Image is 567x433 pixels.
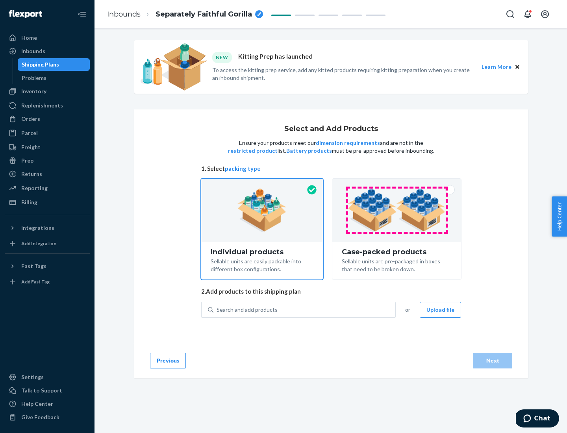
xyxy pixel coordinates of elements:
div: Problems [22,74,46,82]
button: dimension requirements [316,139,380,147]
span: or [405,306,410,314]
button: Integrations [5,222,90,234]
div: Replenishments [21,102,63,109]
div: Inbounds [21,47,45,55]
img: individual-pack.facf35554cb0f1810c75b2bd6df2d64e.png [237,189,287,232]
button: Upload file [420,302,461,318]
a: Settings [5,371,90,383]
a: Prep [5,154,90,167]
div: Fast Tags [21,262,46,270]
div: Add Fast Tag [21,278,50,285]
div: Sellable units are pre-packaged in boxes that need to be broken down. [342,256,452,273]
div: Parcel [21,129,38,137]
div: Freight [21,143,41,151]
a: Inventory [5,85,90,98]
span: Separately Faithful Gorilla [156,9,252,20]
p: Kitting Prep has launched [238,52,313,63]
button: Next [473,353,512,368]
a: Home [5,31,90,44]
a: Add Fast Tag [5,276,90,288]
h1: Select and Add Products [284,125,378,133]
a: Freight [5,141,90,154]
span: 1. Select [201,165,461,173]
button: restricted product [228,147,278,155]
div: NEW [212,52,232,63]
button: Help Center [552,196,567,237]
div: Settings [21,373,44,381]
a: Problems [18,72,90,84]
a: Returns [5,168,90,180]
ol: breadcrumbs [101,3,269,26]
img: case-pack.59cecea509d18c883b923b81aeac6d0b.png [348,189,446,232]
button: Open Search Box [502,6,518,22]
button: Battery products [286,147,332,155]
div: Individual products [211,248,313,256]
div: Give Feedback [21,413,59,421]
a: Orders [5,113,90,125]
div: Inventory [21,87,46,95]
div: Search and add products [217,306,278,314]
p: To access the kitting prep service, add any kitted products requiring kitting preparation when yo... [212,66,474,82]
span: 2. Add products to this shipping plan [201,287,461,296]
button: Open notifications [520,6,535,22]
a: Help Center [5,398,90,410]
button: packing type [225,165,261,173]
a: Billing [5,196,90,209]
div: Case-packed products [342,248,452,256]
div: Sellable units are easily packable into different box configurations. [211,256,313,273]
a: Inbounds [5,45,90,57]
a: Reporting [5,182,90,194]
button: Open account menu [537,6,553,22]
div: Orders [21,115,40,123]
div: Billing [21,198,37,206]
p: Ensure your products meet our and are not in the list. must be pre-approved before inbounding. [227,139,435,155]
div: Help Center [21,400,53,408]
img: Flexport logo [9,10,42,18]
div: Shipping Plans [22,61,59,68]
button: Close Navigation [74,6,90,22]
a: Parcel [5,127,90,139]
div: Talk to Support [21,387,62,394]
div: Prep [21,157,33,165]
div: Integrations [21,224,54,232]
button: Learn More [482,63,511,71]
a: Replenishments [5,99,90,112]
div: Returns [21,170,42,178]
div: Reporting [21,184,48,192]
a: Add Integration [5,237,90,250]
div: Next [480,357,506,365]
button: Fast Tags [5,260,90,272]
button: Give Feedback [5,411,90,424]
iframe: Opens a widget where you can chat to one of our agents [516,409,559,429]
button: Previous [150,353,186,368]
a: Inbounds [107,10,141,19]
button: Close [513,63,522,71]
a: Shipping Plans [18,58,90,71]
button: Talk to Support [5,384,90,397]
div: Home [21,34,37,42]
div: Add Integration [21,240,56,247]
